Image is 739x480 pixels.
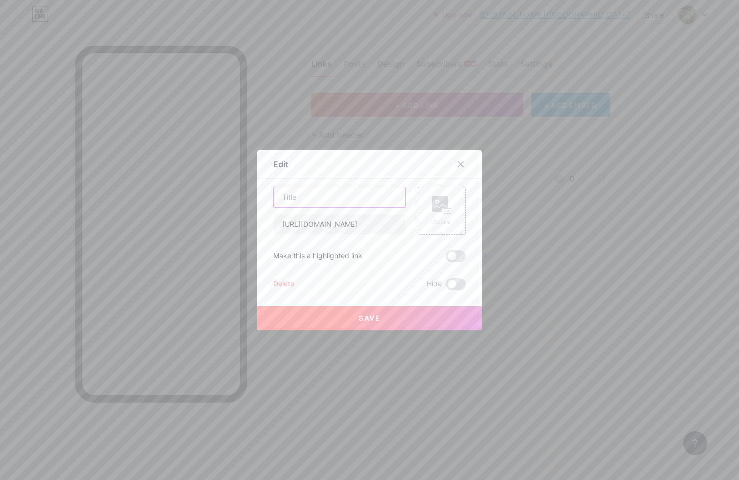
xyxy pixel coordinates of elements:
[273,158,288,170] div: Edit
[274,187,405,207] input: Title
[257,306,482,330] button: Save
[274,214,405,234] input: URL
[273,250,362,262] div: Make this a highlighted link
[432,218,452,226] div: Picture
[427,278,442,290] span: Hide
[359,314,381,322] span: Save
[273,278,294,290] div: Delete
